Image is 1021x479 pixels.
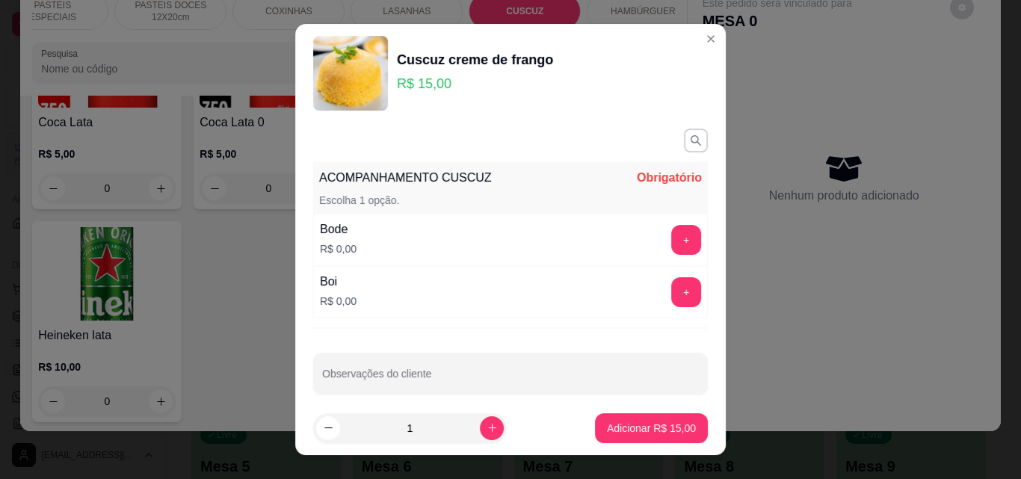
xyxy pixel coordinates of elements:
[637,169,702,187] p: Obrigatório
[320,241,357,256] p: R$ 0,00
[320,220,357,238] div: Bode
[320,273,357,291] div: Boi
[319,193,399,208] p: Escolha 1 opção.
[319,169,492,187] p: ACOMPANHAMENTO CUSCUZ
[595,413,708,443] button: Adicionar R$ 15,00
[397,49,553,70] div: Cuscuz creme de frango
[397,73,553,94] p: R$ 15,00
[671,225,701,255] button: add
[322,372,699,387] input: Observações do cliente
[607,421,696,436] p: Adicionar R$ 15,00
[480,416,504,440] button: increase-product-quantity
[316,416,340,440] button: decrease-product-quantity
[313,36,388,111] img: product-image
[699,27,723,51] button: Close
[320,294,357,309] p: R$ 0,00
[671,277,701,307] button: add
